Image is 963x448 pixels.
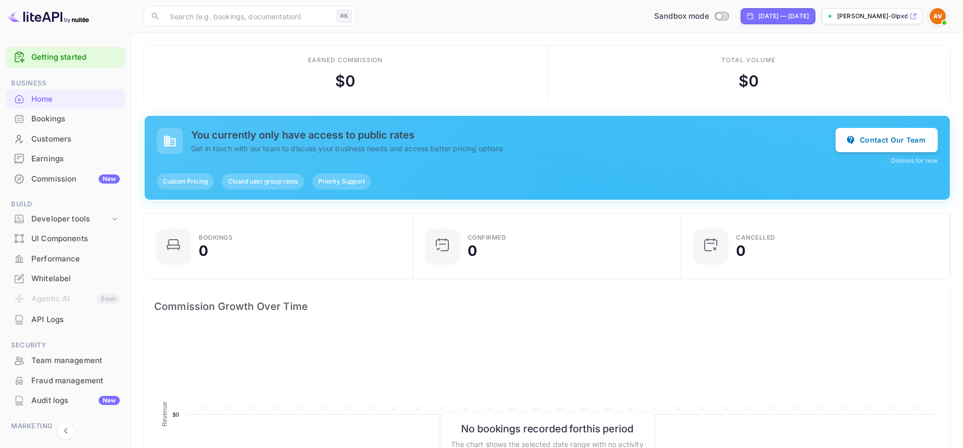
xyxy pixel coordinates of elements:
[6,310,125,330] div: API Logs
[199,235,233,241] div: Bookings
[699,406,706,412] text: $0
[415,406,422,412] text: $0
[758,12,809,21] div: [DATE] — [DATE]
[312,177,371,186] span: Priority Support
[6,229,125,249] div: UI Components
[172,412,179,418] text: $0
[451,423,643,435] h6: No bookings recorded for this period
[308,56,383,65] div: Earned commission
[439,406,445,412] text: $0
[6,199,125,210] span: Build
[31,133,120,145] div: Customers
[31,395,120,407] div: Audit logs
[6,340,125,351] span: Security
[199,244,208,258] div: 0
[6,391,125,410] a: Audit logsNew
[391,406,398,412] text: $0
[157,177,214,186] span: Custom Pricing
[912,406,919,412] text: $0
[31,375,120,387] div: Fraud management
[337,10,352,23] div: ⌘K
[6,89,125,109] div: Home
[273,406,280,412] text: $0
[6,149,125,168] a: Earnings
[31,94,120,105] div: Home
[723,406,729,412] text: $0
[889,406,895,412] text: $0
[31,273,120,285] div: Whitelabel
[335,70,355,93] div: $ 0
[6,269,125,289] div: Whitelabel
[6,169,125,189] div: CommissionNew
[675,406,682,412] text: $0
[297,406,303,412] text: $0
[6,47,125,68] div: Getting started
[6,149,125,169] div: Earnings
[533,406,540,412] text: $0
[652,406,659,412] text: $0
[930,8,946,24] img: Amey Vijeesh
[6,78,125,89] span: Business
[31,153,120,165] div: Earnings
[31,52,120,63] a: Getting started
[249,406,256,412] text: $0
[721,56,775,65] div: Total volume
[31,314,120,326] div: API Logs
[6,310,125,329] a: API Logs
[6,229,125,248] a: UI Components
[99,174,120,184] div: New
[320,406,327,412] text: $0
[6,269,125,288] a: Whitelabel
[6,351,125,370] a: Team management
[6,391,125,411] div: Audit logsNew
[605,406,611,412] text: $0
[486,406,492,412] text: $0
[865,406,872,412] text: $0
[31,113,120,125] div: Bookings
[6,129,125,149] div: Customers
[6,249,125,268] a: Performance
[31,213,110,225] div: Developer tools
[191,129,836,141] h5: You currently only have access to public rates
[794,406,801,412] text: $0
[31,233,120,245] div: UI Components
[6,129,125,148] a: Customers
[463,406,469,412] text: $0
[747,406,753,412] text: $0
[770,406,777,412] text: $0
[31,355,120,367] div: Team management
[99,396,120,405] div: New
[581,406,587,412] text: $0
[736,244,746,258] div: 0
[736,235,775,241] div: CANCELLED
[222,177,304,186] span: Closed user group rates
[225,406,232,412] text: $0
[818,406,824,412] text: $0
[31,173,120,185] div: Commission
[891,156,938,165] button: Dismiss for now
[57,422,75,440] button: Collapse navigation
[6,421,125,432] span: Marketing
[6,371,125,391] div: Fraud management
[6,109,125,129] div: Bookings
[6,109,125,128] a: Bookings
[510,406,516,412] text: $0
[6,169,125,188] a: CommissionNew
[6,210,125,228] div: Developer tools
[837,12,907,21] p: [PERSON_NAME]-0lpxd.nui...
[368,406,374,412] text: $0
[191,143,836,154] p: Get in touch with our team to discuss your business needs and access better pricing options
[8,8,89,24] img: LiteAPI logo
[164,6,333,26] input: Search (e.g. bookings, documentation)
[161,401,168,426] text: Revenue
[6,249,125,269] div: Performance
[154,298,940,315] span: Commission Growth Over Time
[202,406,208,412] text: $0
[557,406,564,412] text: $0
[836,128,938,152] button: Contact Our Team
[6,89,125,108] a: Home
[6,351,125,371] div: Team management
[739,70,759,93] div: $ 0
[468,244,477,258] div: 0
[841,406,848,412] text: $0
